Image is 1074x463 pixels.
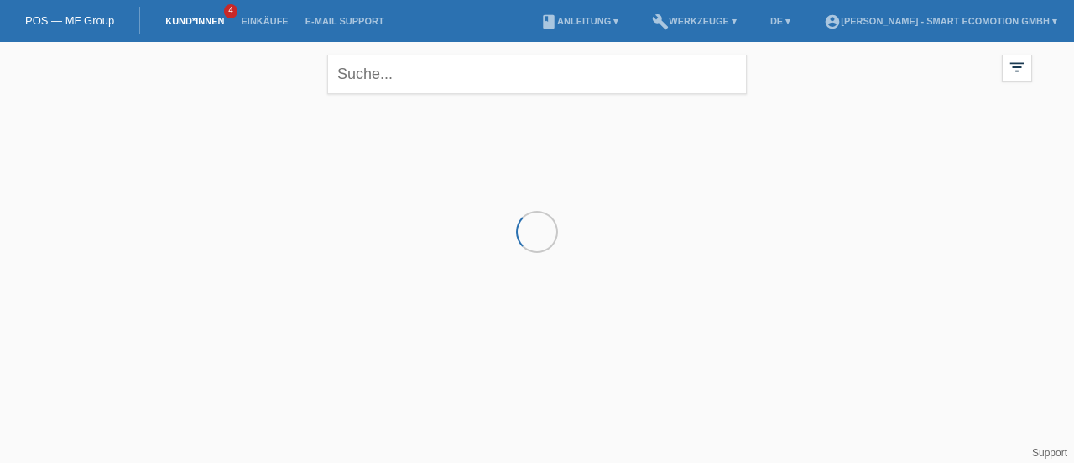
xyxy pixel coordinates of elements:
a: DE ▾ [762,16,799,26]
a: Einkäufe [232,16,296,26]
i: book [540,13,557,30]
a: buildWerkzeuge ▾ [644,16,745,26]
i: filter_list [1008,58,1026,76]
input: Suche... [327,55,747,94]
i: account_circle [824,13,841,30]
a: E-Mail Support [297,16,393,26]
a: Support [1032,447,1067,459]
a: account_circle[PERSON_NAME] - Smart Ecomotion GmbH ▾ [816,16,1066,26]
a: Kund*innen [157,16,232,26]
a: POS — MF Group [25,14,114,27]
a: bookAnleitung ▾ [532,16,627,26]
span: 4 [224,4,237,18]
i: build [652,13,669,30]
